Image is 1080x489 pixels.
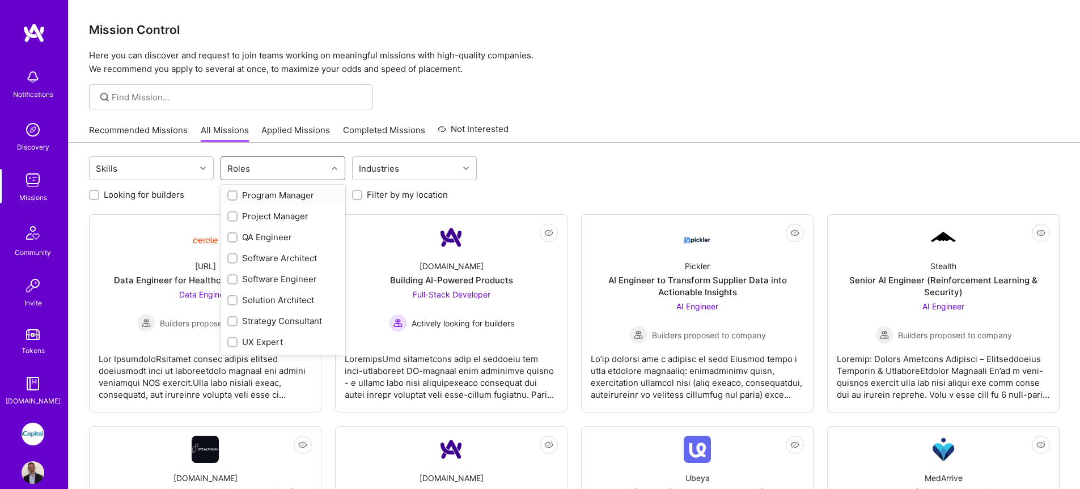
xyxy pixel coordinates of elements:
div: Community [15,246,51,258]
img: Company Logo [684,436,711,463]
div: UX Expert [227,336,338,348]
img: tokens [26,329,40,340]
div: MedArrive [925,472,963,484]
a: User Avatar [19,461,47,484]
img: guide book [22,372,44,395]
img: User Avatar [22,461,44,484]
h3: Mission Control [89,23,1060,37]
a: iCapital: Building an Alternative Investment Marketplace [19,423,47,445]
img: Company Logo [438,224,465,251]
img: Invite [22,274,44,297]
div: Skills [93,160,120,177]
a: Company Logo[DOMAIN_NAME]Building AI-Powered ProductsFull-Stack Developer Actively looking for bu... [345,224,558,403]
div: Program Manager [227,189,338,201]
img: Builders proposed to company [629,326,647,344]
div: Project Manager [227,210,338,222]
img: Company Logo [192,228,219,247]
i: icon EyeClosed [298,440,307,449]
i: icon EyeClosed [1036,228,1045,237]
img: Company Logo [930,230,957,245]
div: Missions [19,192,47,203]
div: Industries [356,160,402,177]
i: icon EyeClosed [790,440,799,449]
span: Builders proposed to company [160,317,274,329]
div: Software Architect [227,252,338,264]
div: LoremipsUmd sitametcons adip el seddoeiu tem inci-utlaboreet DO-magnaal enim adminimve quisno - e... [345,344,558,401]
i: icon EyeClosed [544,440,553,449]
div: Ubeya [685,472,710,484]
a: Company LogoPicklerAI Engineer to Transform Supplier Data into Actionable InsightsAI Engineer Bui... [591,224,804,403]
div: Stealth [930,260,956,272]
span: AI Engineer [922,301,964,311]
span: Actively looking for builders [412,317,514,329]
a: Not Interested [438,122,509,143]
img: Builders proposed to company [137,314,155,332]
i: icon Chevron [332,165,337,171]
div: AI Engineer to Transform Supplier Data into Actionable Insights [591,274,804,298]
p: Here you can discover and request to join teams working on meaningful missions with high-quality ... [89,49,1060,76]
i: icon EyeClosed [544,228,553,237]
div: Building AI-Powered Products [390,274,513,286]
div: Solution Architect [227,294,338,306]
a: Company Logo[URL]Data Engineer for Healthcare Data IngestionData Engineer Builders proposed to co... [99,224,312,403]
div: [DOMAIN_NAME] [420,472,484,484]
div: QA Engineer [227,231,338,243]
div: Invite [24,297,42,309]
i: icon EyeClosed [1036,440,1045,449]
span: Data Engineer [179,290,231,299]
div: Pickler [685,260,710,272]
div: Senior AI Engineer (Reinforcement Learning & Security) [837,274,1050,298]
img: Company Logo [930,436,957,463]
a: Completed Missions [343,124,425,143]
div: [DOMAIN_NAME] [420,260,484,272]
img: Actively looking for builders [389,314,407,332]
div: Lo’ip dolorsi ame c adipisc el sedd Eiusmod tempo i utla etdolore magnaaliq: enimadminimv quisn, ... [591,344,804,401]
div: Loremip: Dolors Ametcons Adipisci – Elitseddoeius Temporin & UtlaboreEtdolor Magnaali En’ad m ven... [837,344,1050,401]
img: Builders proposed to company [875,326,893,344]
i: icon EyeClosed [790,228,799,237]
input: Find Mission... [112,91,364,103]
a: All Missions [201,124,249,143]
div: Roles [225,160,253,177]
img: teamwork [22,169,44,192]
label: Filter by my location [367,189,448,201]
div: Discovery [17,141,49,153]
div: Data Engineer for Healthcare Data Ingestion [114,274,297,286]
div: [DOMAIN_NAME] [173,472,238,484]
span: Builders proposed to company [898,329,1012,341]
img: iCapital: Building an Alternative Investment Marketplace [22,423,44,445]
a: Company LogoStealthSenior AI Engineer (Reinforcement Learning & Security)AI Engineer Builders pro... [837,224,1050,403]
a: Recommended Missions [89,124,188,143]
i: icon Chevron [463,165,469,171]
img: Company Logo [684,227,711,248]
div: Lor IpsumdoloRsitamet consec adipis elitsed doeiusmodt inci ut laboreetdolo magnaal eni admini ve... [99,344,312,401]
span: Full-Stack Developer [413,290,490,299]
div: [DOMAIN_NAME] [6,395,61,407]
span: AI Engineer [676,301,718,311]
a: Applied Missions [261,124,330,143]
div: Tokens [22,345,45,356]
div: Notifications [13,88,53,100]
img: Company Logo [192,436,219,463]
div: [URL] [195,260,216,272]
i: icon Chevron [200,165,206,171]
i: icon SearchGrey [98,91,111,104]
div: Strategy Consultant [227,315,338,327]
img: logo [23,23,45,43]
img: discovery [22,118,44,141]
img: Community [19,219,46,246]
span: Builders proposed to company [652,329,766,341]
img: bell [22,66,44,88]
img: Company Logo [438,436,465,463]
div: Software Engineer [227,273,338,285]
label: Looking for builders [104,189,184,201]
